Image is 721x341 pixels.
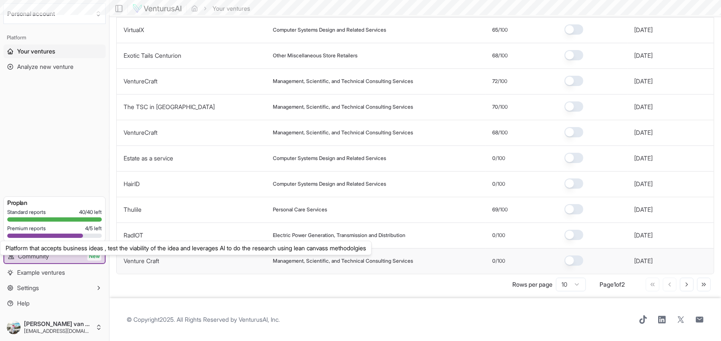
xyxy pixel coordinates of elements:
[3,317,106,338] button: [PERSON_NAME] van der [PERSON_NAME][EMAIL_ADDRESS][DOMAIN_NAME]
[4,249,105,263] a: CommunityNew
[492,129,498,136] span: 68
[273,52,358,59] span: Other Miscellaneous Store Retailers
[273,129,413,136] span: Management, Scientific, and Technical Consulting Services
[24,328,92,335] span: [EMAIL_ADDRESS][DOMAIN_NAME]
[498,129,508,136] span: /100
[498,206,508,213] span: /100
[634,180,653,188] button: [DATE]
[492,181,496,187] span: 0
[273,27,386,33] span: Computer Systems Design and Related Services
[24,320,92,328] span: [PERSON_NAME] van der [PERSON_NAME]
[614,281,616,288] span: 1
[616,281,621,288] span: of
[492,206,498,213] span: 69
[3,31,106,44] div: Platform
[498,52,508,59] span: /100
[3,44,106,58] a: Your ventures
[273,78,413,85] span: Management, Scientific, and Technical Consulting Services
[3,60,106,74] a: Analyze new venture
[496,258,505,264] span: /100
[124,129,157,136] a: VentureCraft
[634,26,653,34] button: [DATE]
[7,209,46,216] span: Standard reports
[79,209,102,216] span: 40 / 40 left
[124,231,143,239] a: RadIOT
[18,252,49,261] span: Community
[17,268,65,277] span: Example ventures
[492,78,498,85] span: 72
[124,52,181,59] a: Exotic Tails Centurion
[127,315,280,324] span: © Copyright 2025 . All Rights Reserved by .
[17,299,30,308] span: Help
[634,128,653,137] button: [DATE]
[3,281,106,295] button: Settings
[496,232,505,239] span: /100
[634,257,653,265] button: [DATE]
[124,154,173,162] a: Estate as a service
[634,154,653,163] button: [DATE]
[239,316,278,323] a: VenturusAI, Inc
[124,51,181,60] button: Exotic Tails Centurion
[600,281,614,288] span: Page
[17,62,74,71] span: Analyze new venture
[621,281,625,288] span: 2
[124,128,157,137] button: VentureCraft
[273,181,386,187] span: Computer Systems Design and Related Services
[17,284,39,292] span: Settings
[634,103,653,111] button: [DATE]
[7,225,46,232] span: Premium reports
[492,104,498,110] span: 70
[492,27,498,33] span: 65
[17,47,55,56] span: Your ventures
[124,180,140,187] a: HairID
[124,26,144,33] a: VirtualX
[492,258,496,264] span: 0
[492,232,496,239] span: 0
[85,225,102,232] span: 4 / 5 left
[512,280,553,289] p: Rows per page
[3,297,106,310] a: Help
[124,103,215,111] button: The TSC in [GEOGRAPHIC_DATA]
[634,205,653,214] button: [DATE]
[124,257,159,265] button: Venture Craft
[124,77,157,85] a: VentureCraft
[492,155,496,162] span: 0
[6,244,366,252] p: Platform that accepts business ideas , test the viability of the idea and leverages AI to do the ...
[87,252,101,261] span: New
[496,181,505,187] span: /100
[124,103,215,110] a: The TSC in [GEOGRAPHIC_DATA]
[124,257,159,264] a: Venture Craft
[273,206,327,213] span: Personal Care Services
[273,232,405,239] span: Electric Power Generation, Transmission and Distribution
[124,180,140,188] button: HairID
[498,27,508,33] span: /100
[634,51,653,60] button: [DATE]
[273,104,413,110] span: Management, Scientific, and Technical Consulting Services
[634,231,653,240] button: [DATE]
[634,77,653,86] button: [DATE]
[273,258,413,264] span: Management, Scientific, and Technical Consulting Services
[492,52,498,59] span: 68
[3,266,106,279] a: Example ventures
[498,78,507,85] span: /100
[273,155,386,162] span: Computer Systems Design and Related Services
[124,206,142,213] a: Thulile
[124,26,144,34] button: VirtualX
[498,104,508,110] span: /100
[124,205,142,214] button: Thulile
[496,155,505,162] span: /100
[7,320,21,334] img: ACg8ocJZ9HdxkRYuZitWL6xJzjLlKaJGRxP52ZduC6wjyW_Q16D3117X=s96-c
[7,199,102,207] h3: Pro plan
